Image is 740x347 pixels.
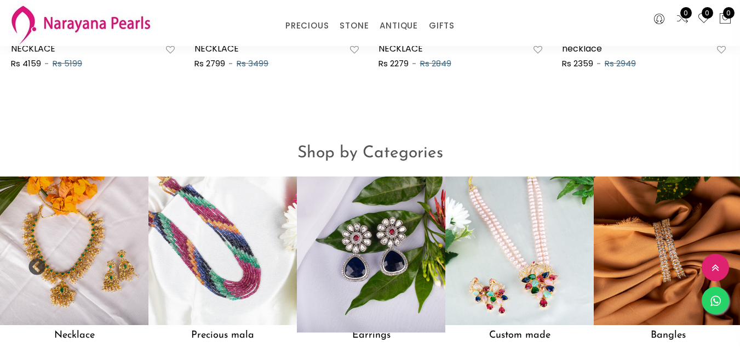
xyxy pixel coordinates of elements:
[194,42,239,55] a: NECKLACE
[702,7,713,19] span: 0
[163,43,178,57] button: Add to wishlist
[11,58,41,69] span: Rs 4159
[420,58,451,69] span: Rs 2849
[289,169,452,333] img: Earrings
[605,58,636,69] span: Rs 2949
[702,258,713,269] button: Next
[378,42,423,55] a: NECKLACE
[445,177,594,325] img: Custom made
[194,58,225,69] span: Rs 2799
[429,18,455,34] a: GIFTS
[530,43,546,57] button: Add to wishlist
[27,258,38,269] button: Previous
[697,12,710,26] a: 0
[148,325,297,346] h5: Precious mala
[445,325,594,346] h5: Custom made
[680,7,692,19] span: 0
[347,43,362,57] button: Add to wishlist
[562,58,593,69] span: Rs 2359
[297,325,445,346] h5: Earrings
[719,12,732,26] button: 0
[11,42,55,55] a: NECKLACE
[714,43,729,57] button: Add to wishlist
[723,7,735,19] span: 0
[676,12,689,26] a: 0
[237,58,268,69] span: Rs 3499
[285,18,329,34] a: PRECIOUS
[380,18,418,34] a: ANTIQUE
[562,42,602,55] a: necklace
[378,58,409,69] span: Rs 2279
[53,58,82,69] span: Rs 5199
[340,18,369,34] a: STONE
[148,177,297,325] img: Precious mala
